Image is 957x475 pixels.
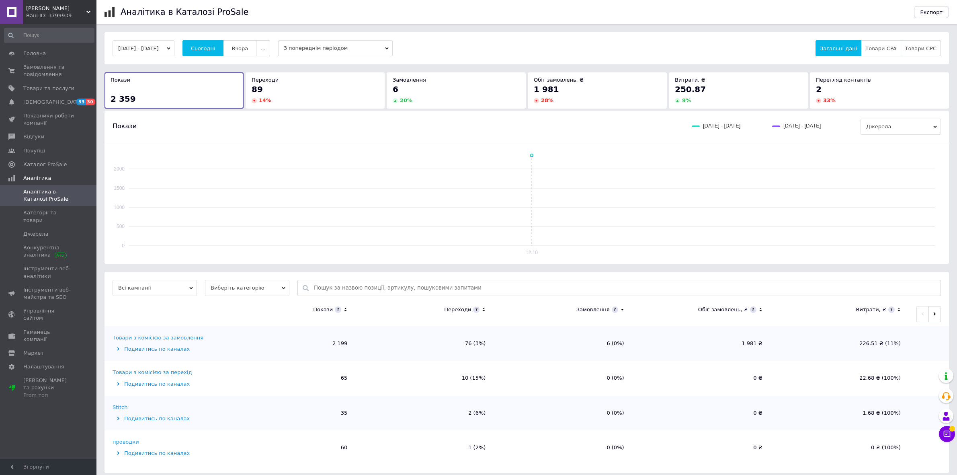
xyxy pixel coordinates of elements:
[232,45,248,51] span: Вчора
[23,392,74,399] div: Prom топ
[117,224,125,229] text: 500
[252,84,263,94] span: 89
[682,97,691,103] span: 9 %
[632,396,771,430] td: 0 ₴
[816,40,861,56] button: Загальні дані
[23,85,74,92] span: Товари та послуги
[26,5,86,12] span: ФОП Ковальчук Віталій Анатолійович
[113,380,215,388] div: Подивитись по каналах
[114,205,125,210] text: 1000
[526,250,538,255] text: 12.10
[23,244,74,259] span: Конкурентна аналітика
[816,77,871,83] span: Перегляд контактів
[191,45,215,51] span: Сьогодні
[122,243,125,249] text: 0
[355,326,494,361] td: 76 (3%)
[314,280,937,296] input: Пошук за назвою позиції, артикулу, пошуковими запитами
[393,84,398,94] span: 6
[113,280,197,296] span: Всі кампанії
[541,97,553,103] span: 28 %
[114,185,125,191] text: 1500
[113,345,215,353] div: Подивитись по каналах
[278,40,393,56] span: З попереднім періодом
[823,97,836,103] span: 33 %
[23,363,64,370] span: Налаштування
[632,361,771,395] td: 0 ₴
[914,6,949,18] button: Експорт
[113,122,137,131] span: Покази
[182,40,224,56] button: Сьогодні
[901,40,941,56] button: Товари CPC
[355,361,494,395] td: 10 (15%)
[23,175,51,182] span: Аналітика
[113,450,215,457] div: Подивитись по каналах
[632,430,771,465] td: 0 ₴
[23,377,74,399] span: [PERSON_NAME] та рахунки
[76,99,86,105] span: 33
[256,40,270,56] button: ...
[23,286,74,301] span: Інструменти веб-майстра та SEO
[861,119,941,135] span: Джерела
[23,230,48,238] span: Джерела
[816,84,822,94] span: 2
[400,97,412,103] span: 20 %
[217,326,355,361] td: 2 199
[675,84,706,94] span: 250.87
[534,84,559,94] span: 1 981
[23,64,74,78] span: Замовлення та повідомлення
[113,334,203,341] div: Товари з комісією за замовлення
[217,396,355,430] td: 35
[4,28,94,43] input: Пошук
[23,133,44,140] span: Відгуки
[313,306,333,313] div: Покази
[494,396,632,430] td: 0 (0%)
[698,306,748,313] div: Обіг замовлень, ₴
[939,426,955,442] button: Чат з покупцем
[113,369,192,376] div: Товари з комісією за перехід
[113,40,174,56] button: [DATE] - [DATE]
[23,112,74,127] span: Показники роботи компанії
[113,404,127,411] div: Stitch
[856,306,886,313] div: Витрати, ₴
[23,161,67,168] span: Каталог ProSale
[217,430,355,465] td: 60
[771,361,909,395] td: 22.68 ₴ (100%)
[393,77,426,83] span: Замовлення
[23,350,44,357] span: Маркет
[494,326,632,361] td: 6 (0%)
[861,40,901,56] button: Товари CPA
[121,7,248,17] h1: Аналітика в Каталозі ProSale
[771,326,909,361] td: 226.51 ₴ (11%)
[86,99,95,105] span: 30
[259,97,271,103] span: 14 %
[23,50,46,57] span: Головна
[114,166,125,172] text: 2000
[905,45,937,51] span: Товари CPC
[632,326,771,361] td: 1 981 ₴
[252,77,279,83] span: Переходи
[205,280,289,296] span: Виберіть категорію
[820,45,857,51] span: Загальні дані
[223,40,256,56] button: Вчора
[771,396,909,430] td: 1.68 ₴ (100%)
[355,430,494,465] td: 1 (2%)
[494,430,632,465] td: 0 (0%)
[865,45,896,51] span: Товари CPA
[23,265,74,280] span: Інструменти веб-аналітики
[23,188,74,203] span: Аналітика в Каталозі ProSale
[23,209,74,224] span: Категорії та товари
[355,396,494,430] td: 2 (6%)
[113,415,215,422] div: Подивитись по каналах
[920,9,943,15] span: Експорт
[23,307,74,322] span: Управління сайтом
[534,77,584,83] span: Обіг замовлень, ₴
[111,77,130,83] span: Покази
[444,306,471,313] div: Переходи
[576,306,610,313] div: Замовлення
[113,438,139,446] div: проводки
[675,77,705,83] span: Витрати, ₴
[23,147,45,154] span: Покупці
[260,45,265,51] span: ...
[111,94,136,104] span: 2 359
[23,329,74,343] span: Гаманець компанії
